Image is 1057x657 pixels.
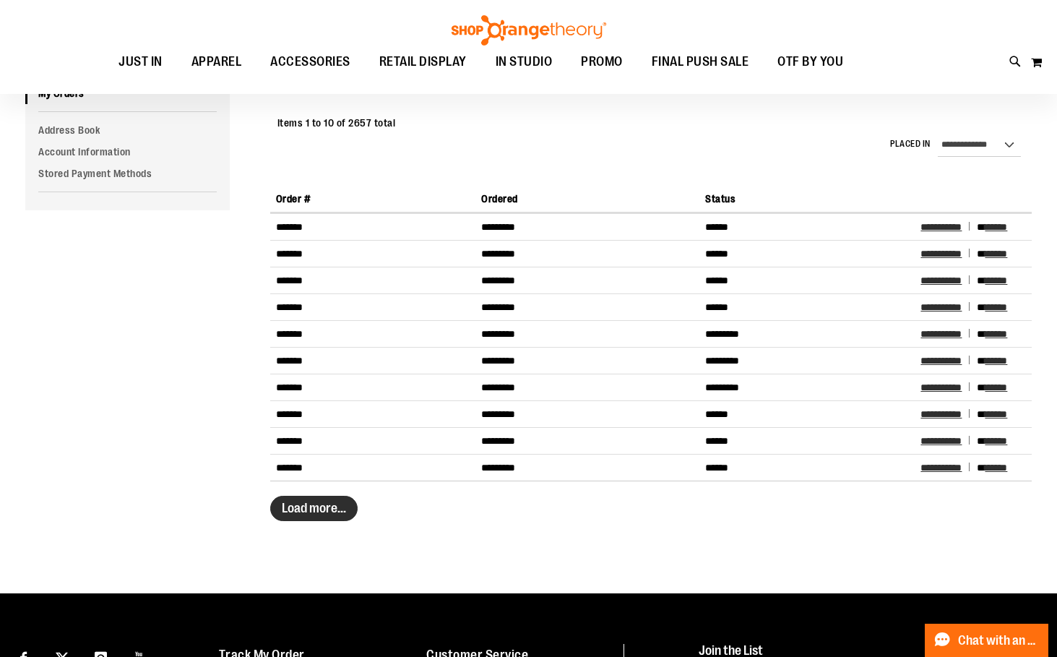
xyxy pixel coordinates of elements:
[890,138,931,150] label: Placed in
[958,634,1040,648] span: Chat with an Expert
[25,141,230,163] a: Account Information
[25,163,230,184] a: Stored Payment Methods
[365,46,481,79] a: RETAIL DISPLAY
[270,496,358,521] button: Load more...
[496,46,553,78] span: IN STUDIO
[475,186,699,212] th: Ordered
[256,46,365,79] a: ACCESSORIES
[652,46,749,78] span: FINAL PUSH SALE
[282,501,346,515] span: Load more...
[270,46,350,78] span: ACCESSORIES
[581,46,623,78] span: PROMO
[925,624,1049,657] button: Chat with an Expert
[699,186,915,212] th: Status
[104,46,177,79] a: JUST IN
[277,117,396,129] span: Items 1 to 10 of 2657 total
[379,46,467,78] span: RETAIL DISPLAY
[191,46,242,78] span: APPAREL
[481,46,567,79] a: IN STUDIO
[637,46,764,79] a: FINAL PUSH SALE
[566,46,637,79] a: PROMO
[25,119,230,141] a: Address Book
[177,46,256,79] a: APPAREL
[118,46,163,78] span: JUST IN
[270,186,476,212] th: Order #
[449,15,608,46] img: Shop Orangetheory
[777,46,843,78] span: OTF BY YOU
[763,46,858,79] a: OTF BY YOU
